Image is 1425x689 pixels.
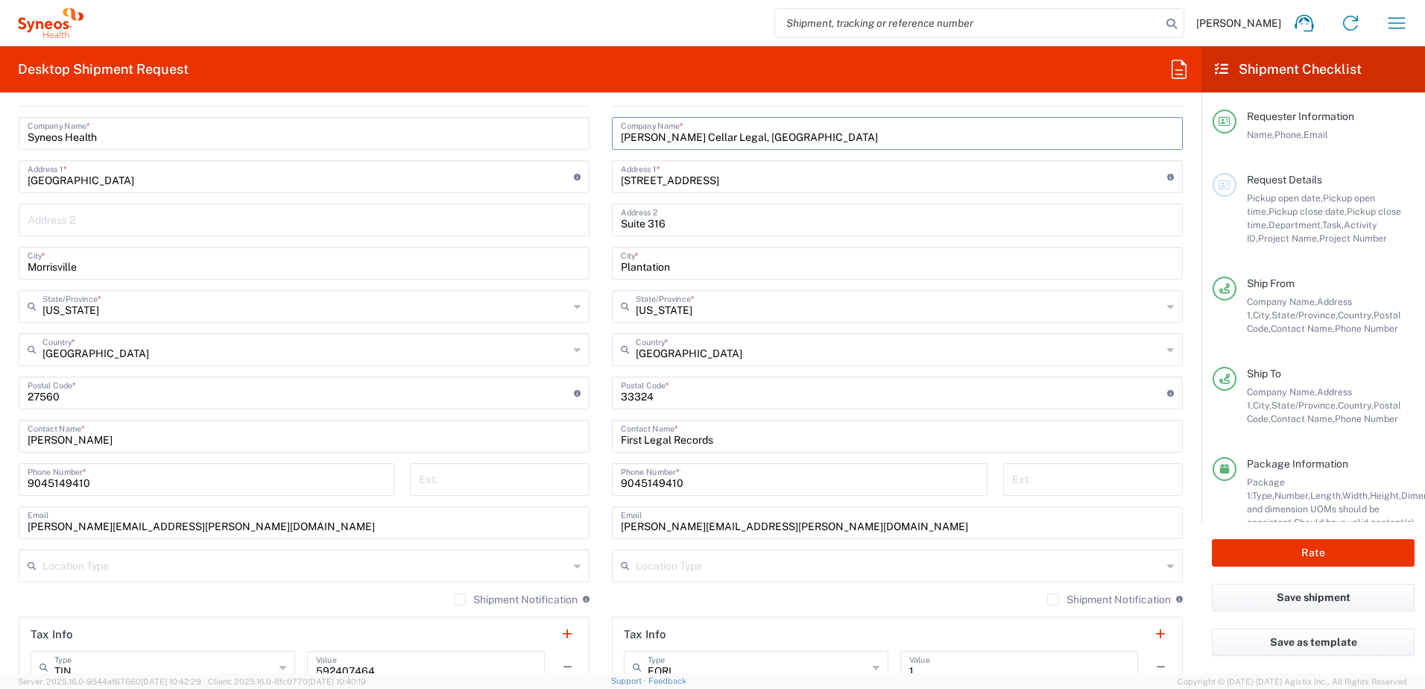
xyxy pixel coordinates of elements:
span: [PERSON_NAME] [1196,16,1281,30]
h2: Shipment Checklist [1215,60,1362,78]
a: Support [611,676,648,685]
span: Project Number [1319,233,1387,244]
span: Company Name, [1247,386,1317,397]
span: Type, [1252,490,1274,501]
span: Length, [1310,490,1342,501]
span: State/Province, [1271,309,1338,321]
span: Width, [1342,490,1370,501]
span: Should have valid content(s) [1294,517,1415,528]
span: Phone, [1274,129,1304,140]
button: Rate [1212,539,1415,567]
span: Department, [1268,219,1322,230]
span: Package Information [1247,458,1348,470]
span: [DATE] 10:42:29 [141,677,201,686]
span: Phone Number [1335,323,1398,334]
span: Client: 2025.16.0-8fc0770 [208,677,366,686]
span: Request Details [1247,174,1322,186]
h2: Tax Info [624,627,666,642]
span: Copyright © [DATE]-[DATE] Agistix Inc., All Rights Reserved [1178,675,1407,688]
span: Ship From [1247,277,1295,289]
span: City, [1253,400,1271,411]
label: Shipment Notification [454,594,578,605]
span: Contact Name, [1271,413,1335,424]
h2: Tax Info [31,627,73,642]
span: Number, [1274,490,1310,501]
span: Country, [1338,309,1374,321]
span: [DATE] 10:40:19 [308,677,366,686]
span: City, [1253,309,1271,321]
span: State/Province, [1271,400,1338,411]
span: Task, [1322,219,1344,230]
span: Ship To [1247,368,1281,380]
label: Shipment Notification [1047,594,1171,605]
span: Requester Information [1247,110,1354,122]
span: Phone Number [1335,413,1398,424]
span: Server: 2025.16.0-9544af67660 [18,677,201,686]
span: Email [1304,129,1328,140]
h2: Desktop Shipment Request [18,60,189,78]
span: Project Name, [1258,233,1319,244]
span: Pickup open date, [1247,192,1323,204]
span: Name, [1247,129,1274,140]
span: Package 1: [1247,476,1285,501]
span: Company Name, [1247,296,1317,307]
button: Save shipment [1212,584,1415,611]
button: Save as template [1212,629,1415,656]
span: Country, [1338,400,1374,411]
span: Contact Name, [1271,323,1335,334]
input: Shipment, tracking or reference number [775,9,1161,37]
span: Height, [1370,490,1401,501]
a: Feedback [648,676,686,685]
span: Pickup close date, [1268,206,1347,217]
